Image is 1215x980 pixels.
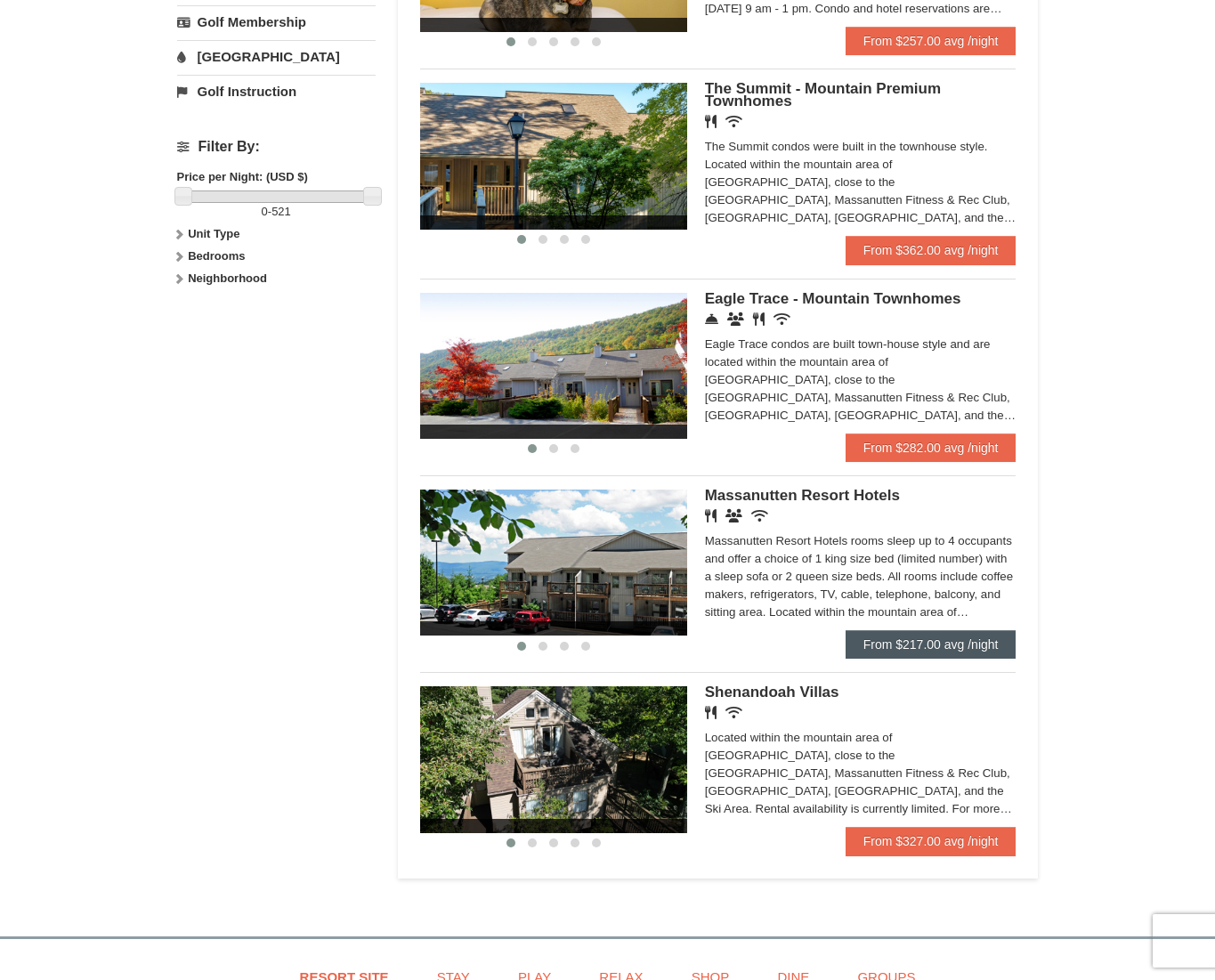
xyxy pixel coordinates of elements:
[188,271,267,285] strong: Neighborhood
[753,312,765,326] i: Restaurant
[705,509,717,522] i: Restaurant
[751,509,768,522] i: Wireless Internet (free)
[177,75,376,108] a: Golf Instruction
[705,115,717,128] i: Restaurant
[188,249,245,263] strong: Bedrooms
[846,630,1017,659] a: From $217.00 avg /night
[725,509,742,522] i: Banquet Facilities
[705,336,1017,425] div: Eagle Trace condos are built town-house style and are located within the mountain area of [GEOGRA...
[177,5,376,38] a: Golf Membership
[177,40,376,73] a: [GEOGRAPHIC_DATA]
[846,827,1017,855] a: From $327.00 avg /night
[177,139,376,155] h4: Filter By:
[705,706,717,719] i: Restaurant
[262,205,268,218] span: 0
[705,312,718,326] i: Concierge Desk
[727,312,744,326] i: Conference Facilities
[705,729,1017,818] div: Located within the mountain area of [GEOGRAPHIC_DATA], close to the [GEOGRAPHIC_DATA], Massanutte...
[271,205,291,218] span: 521
[705,684,839,701] span: Shenandoah Villas
[177,203,376,221] label: -
[846,236,1017,264] a: From $362.00 avg /night
[705,138,1017,227] div: The Summit condos were built in the townhouse style. Located within the mountain area of [GEOGRAP...
[177,170,308,183] strong: Price per Night: (USD $)
[705,80,941,109] span: The Summit - Mountain Premium Townhomes
[774,312,790,326] i: Wireless Internet (free)
[705,532,1017,621] div: Massanutten Resort Hotels rooms sleep up to 4 occupants and offer a choice of 1 king size bed (li...
[846,433,1017,462] a: From $282.00 avg /night
[846,27,1017,55] a: From $257.00 avg /night
[725,115,742,128] i: Wireless Internet (free)
[705,487,900,504] span: Massanutten Resort Hotels
[725,706,742,719] i: Wireless Internet (free)
[188,227,239,240] strong: Unit Type
[705,290,961,307] span: Eagle Trace - Mountain Townhomes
